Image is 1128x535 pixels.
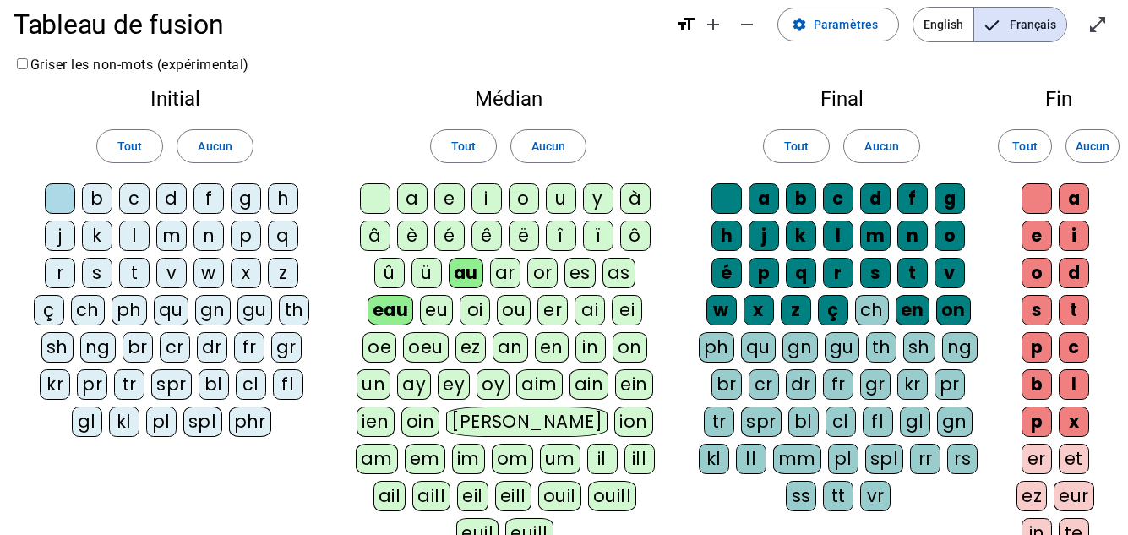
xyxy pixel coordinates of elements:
[711,258,742,288] div: é
[786,369,816,400] div: dr
[114,369,144,400] div: tr
[193,221,224,251] div: n
[540,444,580,474] div: um
[823,258,853,288] div: r
[430,129,497,163] button: Tout
[531,136,565,156] span: Aucun
[865,444,904,474] div: spl
[112,295,147,325] div: ph
[229,407,272,437] div: phr
[199,369,229,400] div: bl
[119,221,150,251] div: l
[360,221,390,251] div: â
[730,8,764,41] button: Diminuer la taille de la police
[612,295,642,325] div: ei
[900,407,930,437] div: gl
[34,295,64,325] div: ç
[1059,258,1089,288] div: d
[676,14,696,35] mat-icon: format_size
[825,332,859,363] div: gu
[231,183,261,214] div: g
[373,481,406,511] div: ail
[420,295,453,325] div: eu
[374,258,405,288] div: û
[913,7,1067,42] mat-button-toggle-group: Language selection
[773,444,821,474] div: mm
[749,369,779,400] div: cr
[234,332,264,363] div: fr
[588,481,636,511] div: ouill
[614,407,653,437] div: ion
[403,332,449,363] div: oeu
[96,129,163,163] button: Tout
[1022,407,1052,437] div: p
[434,221,465,251] div: é
[1012,136,1037,156] span: Tout
[860,221,891,251] div: m
[823,369,853,400] div: fr
[711,221,742,251] div: h
[786,221,816,251] div: k
[823,183,853,214] div: c
[1054,481,1094,511] div: eur
[405,444,445,474] div: em
[620,221,651,251] div: ô
[471,221,502,251] div: ê
[1016,481,1047,511] div: ez
[864,136,898,156] span: Aucun
[897,183,928,214] div: f
[455,332,486,363] div: ez
[17,58,28,69] input: Griser les non-mots (expérimental)
[1087,14,1108,35] mat-icon: open_in_full
[935,183,965,214] div: g
[477,369,510,400] div: oy
[1065,129,1120,163] button: Aucun
[1059,183,1089,214] div: a
[937,407,973,437] div: gn
[509,183,539,214] div: o
[268,258,298,288] div: z
[826,407,856,437] div: cl
[368,295,414,325] div: eau
[913,8,973,41] span: English
[156,221,187,251] div: m
[14,57,249,73] label: Griser les non-mots (expérimental)
[569,369,609,400] div: ain
[535,332,569,363] div: en
[942,332,978,363] div: ng
[237,295,272,325] div: gu
[231,258,261,288] div: x
[564,258,596,288] div: es
[411,258,442,288] div: ü
[236,369,266,400] div: cl
[736,444,766,474] div: ll
[497,295,531,325] div: ou
[357,369,390,400] div: un
[82,183,112,214] div: b
[527,258,558,288] div: or
[41,332,74,363] div: sh
[706,295,737,325] div: w
[546,183,576,214] div: u
[910,444,940,474] div: rr
[357,407,395,437] div: ien
[583,221,613,251] div: ï
[197,332,227,363] div: dr
[744,295,774,325] div: x
[268,183,298,214] div: h
[784,136,809,156] span: Tout
[860,369,891,400] div: gr
[1022,369,1052,400] div: b
[362,332,396,363] div: oe
[273,369,303,400] div: fl
[401,407,440,437] div: oin
[457,481,488,511] div: eil
[777,8,899,41] button: Paramètres
[156,183,187,214] div: d
[974,8,1066,41] span: Français
[935,369,965,400] div: pr
[183,407,222,437] div: spl
[493,332,528,363] div: an
[27,89,323,109] h2: Initial
[350,89,667,109] h2: Médian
